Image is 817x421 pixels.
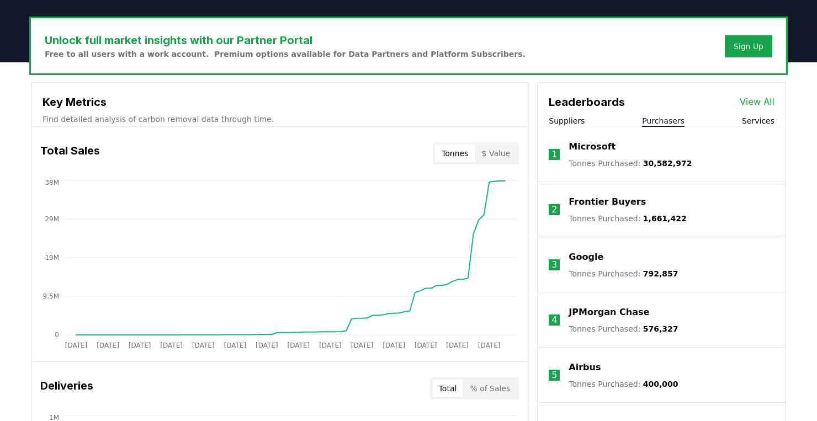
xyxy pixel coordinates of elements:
a: JPMorgan Chase [569,306,649,319]
p: Tonnes Purchased : [569,213,686,224]
p: Tonnes Purchased : [569,158,692,169]
p: Tonnes Purchased : [569,323,678,334]
p: 5 [551,369,557,382]
p: Tonnes Purchased : [569,379,678,390]
tspan: [DATE] [224,342,246,349]
tspan: [DATE] [160,342,183,349]
p: 1 [551,148,557,161]
tspan: [DATE] [288,342,310,349]
p: 2 [551,203,557,216]
span: 576,327 [643,324,678,333]
button: $ Value [475,145,517,162]
a: View All [740,95,774,109]
tspan: [DATE] [256,342,278,349]
button: Purchasers [642,115,685,126]
tspan: [DATE] [478,342,501,349]
a: Google [569,251,603,264]
a: Airbus [569,361,601,374]
a: Frontier Buyers [569,195,646,209]
span: 30,582,972 [643,159,692,168]
tspan: [DATE] [319,342,342,349]
tspan: 38M [45,179,59,186]
span: 400,000 [643,380,678,388]
p: Find detailed analysis of carbon removal data through time. [43,114,517,125]
a: Microsoft [569,140,616,153]
tspan: [DATE] [446,342,469,349]
button: % of Sales [463,380,517,397]
tspan: [DATE] [129,342,151,349]
button: Sign Up [725,35,772,57]
h3: Key Metrics [43,94,517,110]
tspan: 29M [45,215,59,223]
h3: Total Sales [40,142,100,164]
span: 792,857 [643,269,678,278]
p: 4 [551,313,557,327]
tspan: [DATE] [192,342,215,349]
h3: Deliveries [40,377,93,399]
p: Tonnes Purchased : [569,268,678,279]
tspan: [DATE] [351,342,374,349]
tspan: 0 [55,331,59,339]
button: Services [742,115,774,126]
p: Free to all users with a work account. Premium options available for Data Partners and Platform S... [45,49,526,60]
span: 1,661,422 [643,214,687,223]
tspan: [DATE] [383,342,405,349]
a: Sign Up [734,41,763,52]
tspan: [DATE] [97,342,119,349]
button: Tonnes [435,145,475,162]
button: Total [432,380,464,397]
tspan: 19M [45,254,59,262]
p: 3 [551,258,557,271]
h3: Leaderboards [549,94,625,110]
tspan: [DATE] [415,342,437,349]
h3: Unlock full market insights with our Partner Portal [45,32,526,49]
tspan: 9.5M [43,292,59,300]
tspan: [DATE] [65,342,88,349]
button: Suppliers [549,115,585,126]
